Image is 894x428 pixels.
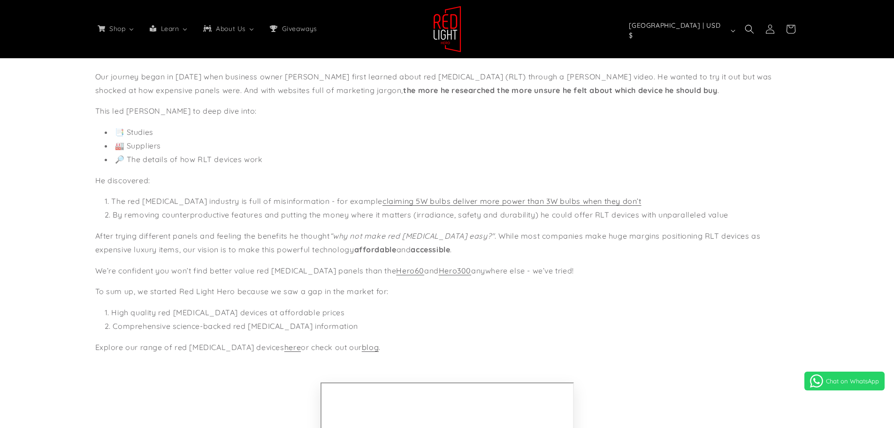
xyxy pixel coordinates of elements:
span: [GEOGRAPHIC_DATA] | USD $ [629,21,726,40]
li: Comprehensive science-backed red [MEDICAL_DATA] information [105,319,799,333]
a: Hero300 [439,266,471,275]
a: Giveaways [262,19,324,39]
a: claiming 5W bulbs deliver more power than 3W bulbs when they don’t [382,196,642,206]
span: Learn [159,24,180,33]
a: Shop [90,19,142,39]
p: Our journey began in [DATE] when business owner [PERSON_NAME] first learned about red [MEDICAL_DA... [95,70,799,97]
li: 🔎 The details of how RLT devices work [105,153,799,166]
span: Shop [107,24,126,33]
li: 📑 Studies [105,125,799,139]
strong: the more he researched the more unsure he felt about which device he should buy [403,86,717,95]
strong: accessible [411,245,450,254]
a: blog [362,342,379,352]
a: Red Light Hero [429,2,465,56]
img: Red Light Hero [433,6,461,53]
strong: affordable [354,245,397,254]
li: High quality red [MEDICAL_DATA] devices at affordable prices [105,306,799,319]
span: Chat on WhatsApp [826,377,879,385]
p: He discovered: [95,174,799,187]
li: The red [MEDICAL_DATA] industry is full of misinformation - for example [105,195,799,208]
summary: Search [739,19,760,39]
a: Learn [142,19,195,39]
p: We’re confident you won’t find better value red [MEDICAL_DATA] panels than the and anywhere else ... [95,264,799,278]
p: After trying different panels and feeling the benefits he thought . While most companies make hug... [95,229,799,257]
li: 🏭 Suppliers [105,139,799,153]
a: Chat on WhatsApp [804,372,885,390]
button: [GEOGRAPHIC_DATA] | USD $ [623,22,739,39]
a: here [284,342,301,352]
p: This led [PERSON_NAME] to deep dive into: [95,104,799,118]
li: By removing counterproductive features and putting the money where it matters (irradiance, safety... [105,208,799,222]
p: Explore our range of red [MEDICAL_DATA] devices or check out our . [95,341,799,354]
span: About Us [214,24,247,33]
a: About Us [195,19,262,39]
em: “why not make red [MEDICAL_DATA] easy?" [330,231,495,241]
span: Giveaways [280,24,318,33]
a: Hero60 [396,266,424,275]
p: To sum up, we started Red Light Hero because we saw a gap in the market for: [95,285,799,298]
